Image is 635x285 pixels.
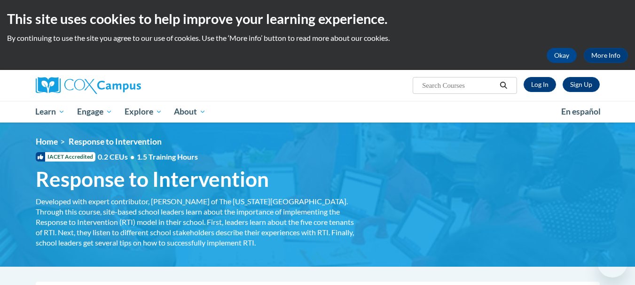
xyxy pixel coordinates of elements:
[7,33,628,43] p: By continuing to use the site you agree to our use of cookies. Use the ‘More info’ button to read...
[555,102,607,122] a: En español
[584,48,628,63] a: More Info
[77,106,112,117] span: Engage
[35,106,65,117] span: Learn
[168,101,212,123] a: About
[118,101,168,123] a: Explore
[36,152,95,162] span: IACET Accredited
[597,247,627,277] iframe: Button to launch messaging window
[98,152,198,162] span: 0.2 CEUs
[130,152,134,161] span: •
[36,196,360,248] div: Developed with expert contributor, [PERSON_NAME] of The [US_STATE][GEOGRAPHIC_DATA]. Through this...
[71,101,118,123] a: Engage
[137,152,198,161] span: 1.5 Training Hours
[36,137,58,146] a: Home
[36,77,214,94] a: Cox Campus
[22,101,614,123] div: Main menu
[36,77,141,94] img: Cox Campus
[30,101,71,123] a: Learn
[174,106,206,117] span: About
[563,77,600,92] a: Register
[69,137,162,146] span: Response to Intervention
[7,9,628,28] h2: This site uses cookies to help improve your learning experience.
[421,80,496,91] input: Search Courses
[561,107,601,116] span: En español
[496,80,510,91] button: Search
[36,167,269,192] span: Response to Intervention
[125,106,162,117] span: Explore
[547,48,577,63] button: Okay
[524,77,556,92] a: Log In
